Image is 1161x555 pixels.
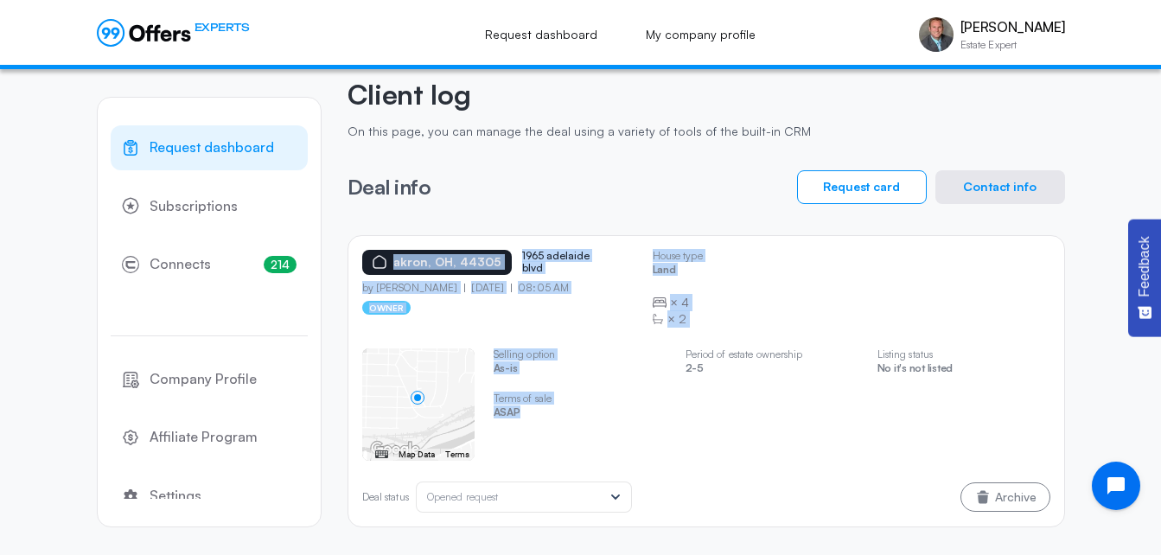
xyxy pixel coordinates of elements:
[1137,236,1152,297] span: Feedback
[653,250,703,262] p: House type
[627,16,775,54] a: My company profile
[681,294,689,311] span: 4
[195,19,250,35] span: EXPERTS
[111,184,308,229] a: Subscriptions
[362,491,409,503] p: Deal status
[653,264,703,280] p: Land
[264,256,297,273] span: 214
[960,40,1065,50] p: Estate Expert
[111,474,308,519] a: Settings
[150,426,258,449] span: Affiliate Program
[960,19,1065,35] p: [PERSON_NAME]
[494,348,667,437] swiper-slide: 2 / 5
[348,175,431,198] h3: Deal info
[466,16,616,54] a: Request dashboard
[494,392,667,405] p: Terms of sale
[679,310,686,328] span: 2
[960,482,1050,512] button: Archive
[348,78,1065,111] h2: Client log
[427,490,499,503] span: Opened request
[362,282,465,294] p: by [PERSON_NAME]
[686,348,858,360] p: Period of estate ownership
[877,348,1050,392] swiper-slide: 4 / 5
[111,357,308,402] a: Company Profile
[362,301,411,315] p: owner
[150,195,238,218] span: Subscriptions
[653,310,703,328] div: ×
[494,348,667,360] p: Selling option
[150,137,274,159] span: Request dashboard
[686,362,858,379] p: 2-5
[686,348,858,392] swiper-slide: 3 / 5
[494,362,667,379] p: As-is
[877,348,1050,360] p: Listing status
[348,124,1065,139] p: On this page, you can manage the deal using a variety of tools of the built-in CRM
[653,294,703,311] div: ×
[150,253,211,276] span: Connects
[1128,219,1161,336] button: Feedback - Show survey
[362,348,475,461] swiper-slide: 1 / 5
[511,282,569,294] p: 08:05 AM
[464,282,511,294] p: [DATE]
[111,125,308,170] a: Request dashboard
[111,415,308,460] a: Affiliate Program
[494,406,667,423] p: ASAP
[877,362,1050,379] p: No it's not listed
[919,17,954,52] img: Brad Miklovich
[111,242,308,287] a: Connects214
[150,368,257,391] span: Company Profile
[97,19,250,47] a: EXPERTS
[797,170,927,204] button: Request card
[935,170,1065,204] button: Contact info
[393,255,501,270] p: akron, OH, 44305
[995,491,1037,503] span: Archive
[150,485,201,507] span: Settings
[522,250,609,275] p: 1965 adelaide blvd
